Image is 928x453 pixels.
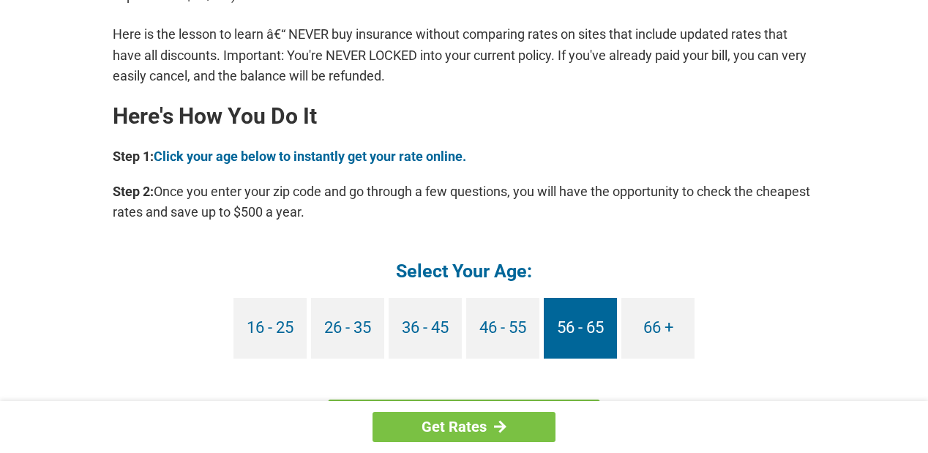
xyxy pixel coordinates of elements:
a: 36 - 45 [389,298,462,359]
b: Step 1: [113,149,154,164]
a: 66 + [621,298,695,359]
a: 56 - 65 [544,298,617,359]
a: 46 - 55 [466,298,539,359]
p: Once you enter your zip code and go through a few questions, you will have the opportunity to che... [113,181,815,222]
a: Click your age below to instantly get your rate online. [154,149,466,164]
a: Find My Rate - Enter Zip Code [329,400,600,442]
b: Step 2: [113,184,154,199]
p: Here is the lesson to learn â€“ NEVER buy insurance without comparing rates on sites that include... [113,24,815,86]
a: Get Rates [373,412,555,442]
h4: Select Your Age: [113,259,815,283]
a: 16 - 25 [233,298,307,359]
a: 26 - 35 [311,298,384,359]
h2: Here's How You Do It [113,105,815,128]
